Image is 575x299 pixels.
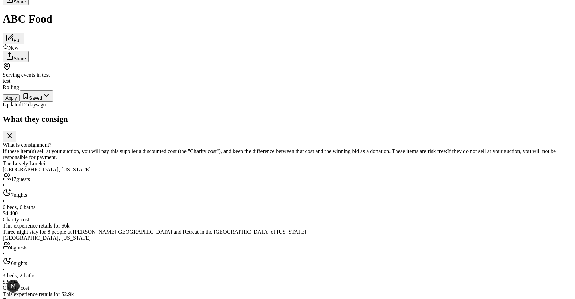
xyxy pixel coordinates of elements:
[3,279,572,285] div: $3,294
[3,266,572,273] div: •
[11,260,27,266] span: 6 nights
[3,291,572,297] div: This experience retails for $2.9k
[3,251,572,257] div: •
[11,245,27,250] span: 8 guests
[3,273,572,279] div: 3 beds, 2 baths
[3,285,572,291] div: Charity cost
